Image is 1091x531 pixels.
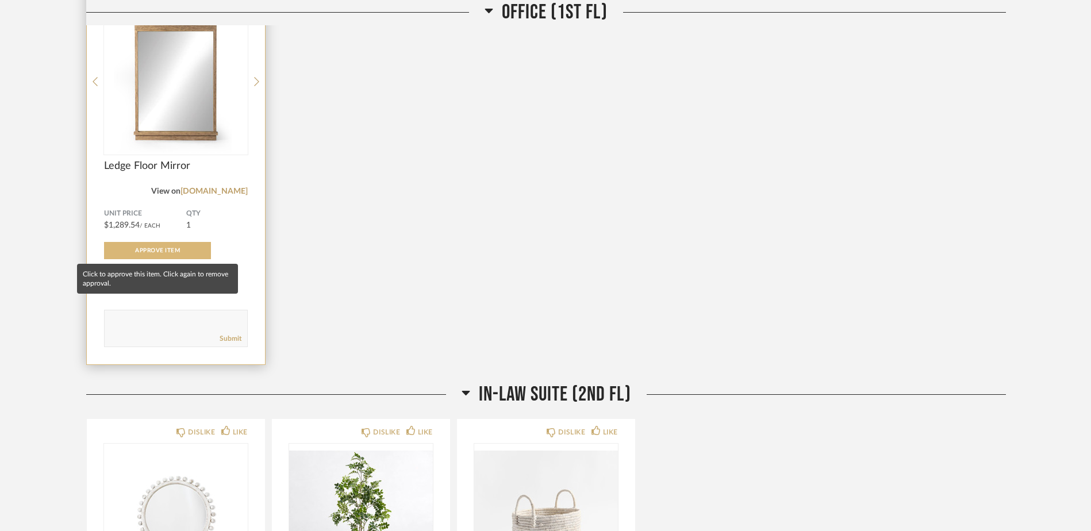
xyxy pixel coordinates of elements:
[188,426,215,438] div: DISLIKE
[151,187,180,195] span: View on
[135,248,180,253] span: Approve Item
[140,223,160,229] span: / Each
[186,221,191,229] span: 1
[104,221,140,229] span: $1,289.54
[186,209,248,218] span: QTY
[233,426,248,438] div: LIKE
[373,426,400,438] div: DISLIKE
[418,426,433,438] div: LIKE
[104,10,248,153] img: undefined
[104,160,248,172] span: Ledge Floor Mirror
[558,426,585,438] div: DISLIKE
[180,187,248,195] a: [DOMAIN_NAME]
[104,209,186,218] span: Unit Price
[479,382,631,407] span: In-Law Suite (2nd FL)
[220,334,241,344] a: Submit
[104,242,211,259] button: Approve Item
[603,426,618,438] div: LIKE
